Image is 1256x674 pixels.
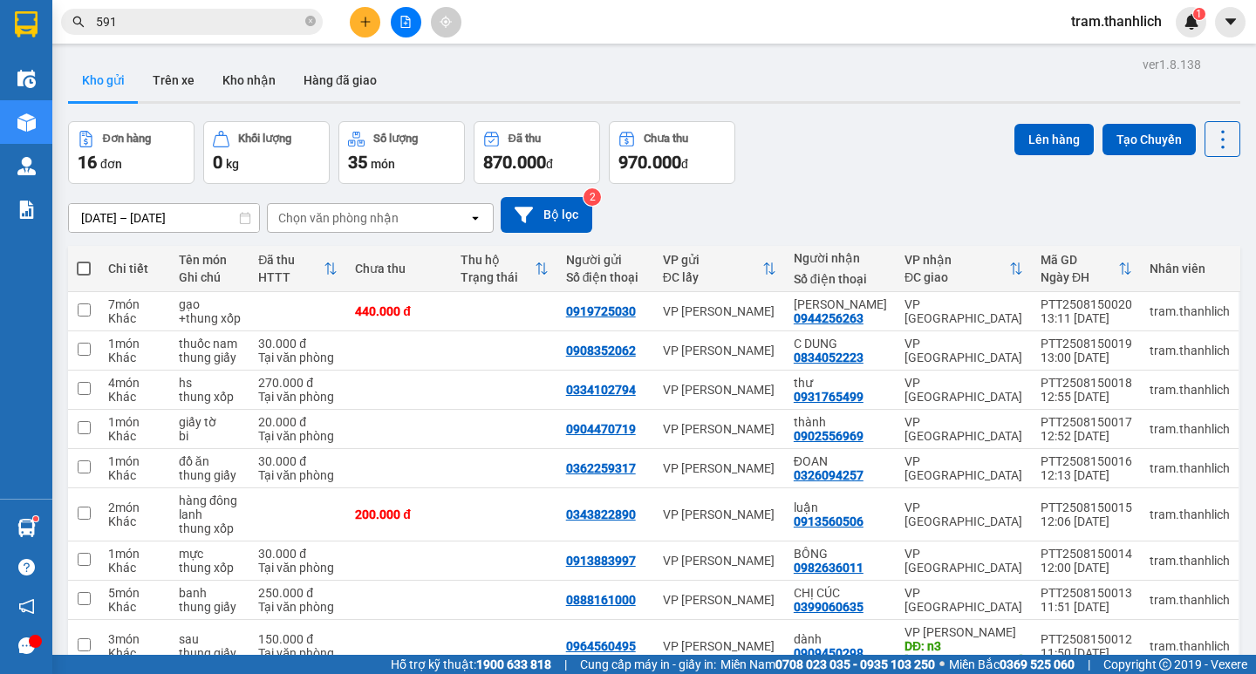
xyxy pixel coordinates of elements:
div: 250.000 đ [258,586,338,600]
div: 7 món [108,297,161,311]
div: PTT2508150014 [1041,547,1132,561]
div: Đơn hàng [103,133,151,145]
div: thung xốp [179,561,241,575]
div: VP [GEOGRAPHIC_DATA] [904,297,1023,325]
div: Khác [108,561,161,575]
sup: 1 [1193,8,1205,20]
div: 20.000 đ [258,415,338,429]
div: 0931765499 [794,390,863,404]
div: Mã GD [1041,253,1118,267]
div: Khác [108,468,161,482]
span: món [371,157,395,171]
button: file-add [391,7,421,37]
div: thư [794,376,887,390]
div: giấy tờ [179,415,241,429]
strong: 0369 525 060 [1000,657,1075,671]
div: 11:51 [DATE] [1041,600,1132,614]
div: 0362259317 [566,461,636,475]
div: VP [PERSON_NAME] [904,625,1023,639]
div: thuốc nam [179,337,241,351]
input: Select a date range. [69,204,259,232]
div: 0919725030 [566,304,636,318]
div: VP [GEOGRAPHIC_DATA] [904,376,1023,404]
div: 12:06 [DATE] [1041,514,1132,528]
span: Miền Bắc [949,655,1075,674]
div: Nhân viên [1150,262,1230,276]
div: 11:50 [DATE] [1041,646,1132,660]
div: Tại văn phòng [258,646,338,660]
div: dành [794,632,887,646]
div: 13:11 [DATE] [1041,311,1132,325]
img: warehouse-icon [17,519,36,537]
button: Trên xe [139,59,208,101]
span: file-add [399,16,412,28]
span: close-circle [305,14,316,31]
div: tram.thanhlich [1150,639,1230,653]
div: C DUNG [794,337,887,351]
div: 30.000 đ [258,337,338,351]
div: ĐOAN [794,454,887,468]
div: bi [179,429,241,443]
div: 0909450298 [794,646,863,660]
span: plus [359,16,372,28]
span: 870.000 [483,152,546,173]
div: Tại văn phòng [258,600,338,614]
div: PTT2508150015 [1041,500,1132,514]
div: VP [GEOGRAPHIC_DATA] [904,547,1023,575]
div: VP [PERSON_NAME] [663,554,776,568]
div: ĐC lấy [663,270,762,284]
div: thung giấy [179,600,241,614]
div: ver 1.8.138 [1143,55,1201,74]
div: VP [PERSON_NAME] [663,593,776,607]
span: aim [440,16,452,28]
span: copyright [1159,658,1171,671]
img: icon-new-feature [1184,14,1199,30]
button: Bộ lọc [501,197,592,233]
div: 1 món [108,547,161,561]
th: Toggle SortBy [654,246,785,292]
div: 0902556969 [794,429,863,443]
div: Thu hộ [461,253,535,267]
span: 1 [1196,8,1202,20]
div: 2 món [108,500,161,514]
div: Tên món [179,253,241,267]
div: DĐ: n3 đại ninh [904,639,1023,667]
div: hs [179,376,241,390]
div: 12:55 [DATE] [1041,390,1132,404]
strong: 0708 023 035 - 0935 103 250 [775,657,935,671]
div: 0834052223 [794,351,863,364]
button: Kho nhận [208,59,290,101]
div: 0334102794 [566,383,636,397]
div: 150.000 đ [258,632,338,646]
div: 0944256263 [794,311,863,325]
div: Người gửi [566,253,645,267]
div: VP [GEOGRAPHIC_DATA] [904,337,1023,364]
div: VP [GEOGRAPHIC_DATA] [904,415,1023,443]
div: PTT2508150012 [1041,632,1132,646]
div: Số điện thoại [566,270,645,284]
span: | [1088,655,1090,674]
div: Khác [108,311,161,325]
button: Đã thu870.000đ [474,121,600,184]
div: Chưa thu [644,133,688,145]
div: 13:00 [DATE] [1041,351,1132,364]
div: 30.000 đ [258,454,338,468]
div: BÔNG [794,547,887,561]
div: Chọn văn phòng nhận [278,209,399,227]
div: ĐC giao [904,270,1009,284]
div: hàng đông lanh [179,494,241,521]
div: 0982636011 [794,561,863,575]
img: warehouse-icon [17,113,36,132]
div: Khác [108,351,161,364]
div: Tại văn phòng [258,468,338,482]
span: đơn [100,157,122,171]
span: search [72,16,85,28]
div: Khác [108,429,161,443]
div: Ghi chú [179,270,241,284]
button: aim [431,7,461,37]
div: Người nhận [794,251,887,265]
div: Tại văn phòng [258,390,338,404]
div: Số lượng [373,133,418,145]
span: close-circle [305,16,316,26]
div: banh [179,586,241,600]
